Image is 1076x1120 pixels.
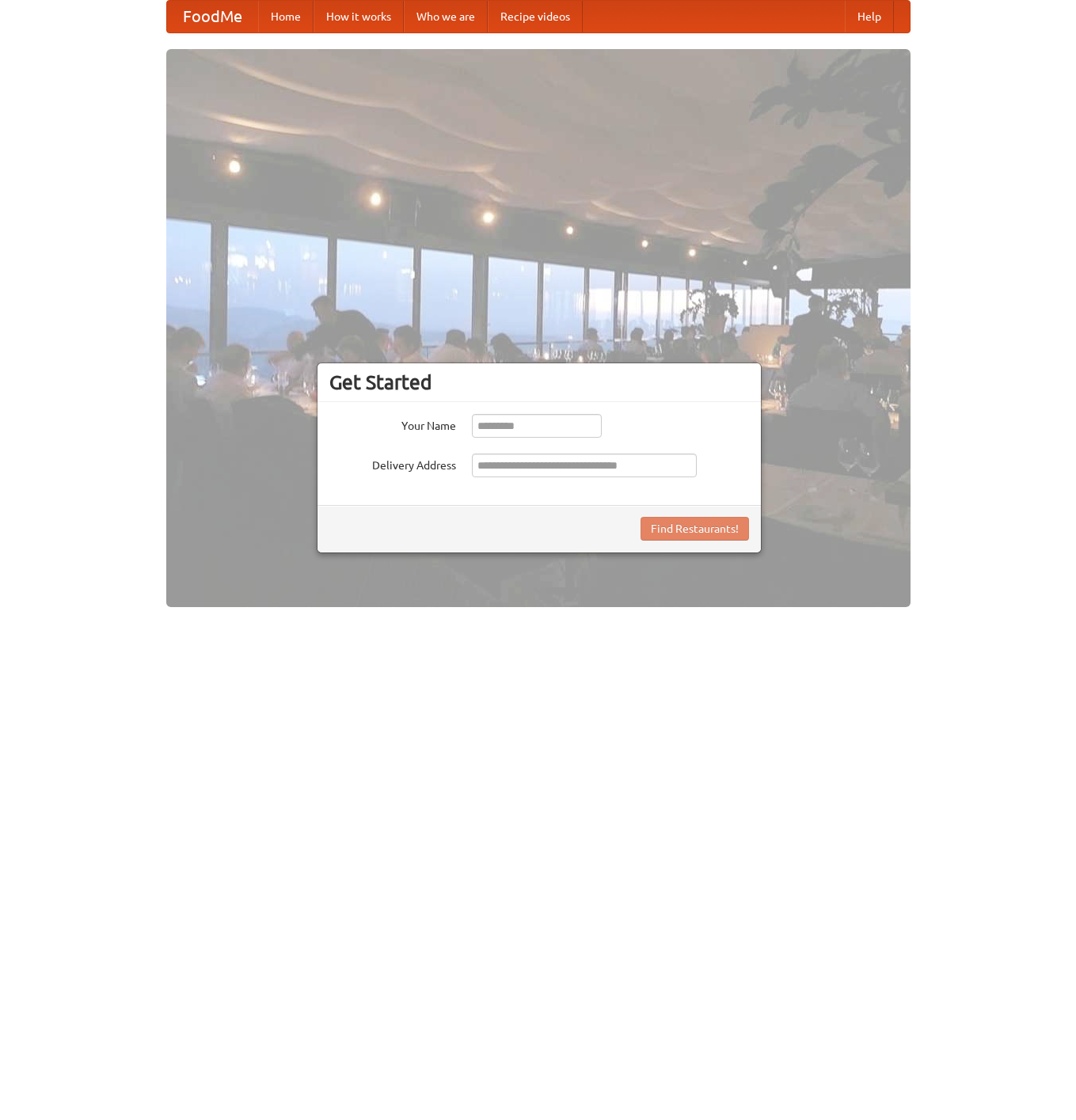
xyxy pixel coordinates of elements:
[258,1,314,32] a: Home
[329,414,456,434] label: Your Name
[845,1,894,32] a: Help
[167,1,258,32] a: FoodMe
[314,1,404,32] a: How it works
[329,454,456,473] label: Delivery Address
[641,517,749,541] button: Find Restaurants!
[329,370,749,394] h3: Get Started
[404,1,488,32] a: Who we are
[488,1,583,32] a: Recipe videos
